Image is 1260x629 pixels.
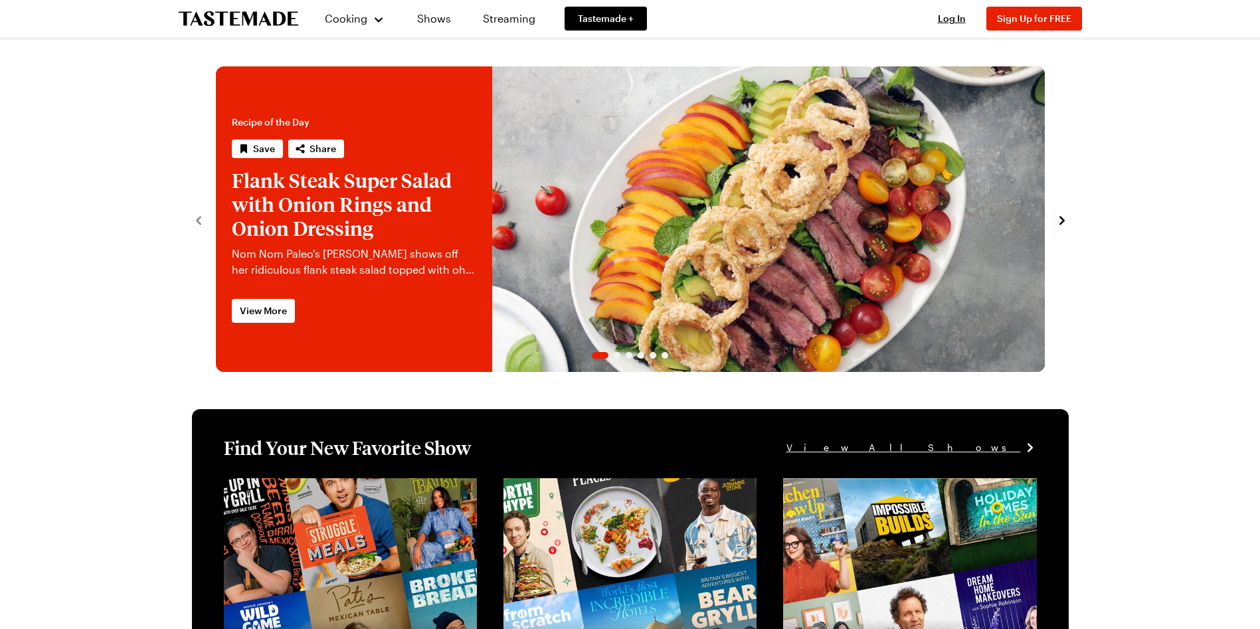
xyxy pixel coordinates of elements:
[614,352,620,359] span: Go to slide 2
[216,66,1045,372] div: 1 / 6
[662,352,668,359] span: Go to slide 6
[1055,211,1069,227] button: navigate to next item
[503,480,685,492] a: View full content for [object Object]
[925,12,978,25] button: Log In
[986,7,1082,31] button: Sign Up for FREE
[650,352,656,359] span: Go to slide 5
[938,13,966,24] span: Log In
[288,139,344,158] button: Share
[224,436,471,460] h1: Find Your New Favorite Show
[565,7,647,31] a: Tastemade +
[786,440,1037,455] a: View All Shows
[325,12,367,25] span: Cooking
[578,12,634,25] span: Tastemade +
[786,440,1021,455] span: View All Shows
[783,480,964,492] a: View full content for [object Object]
[325,3,385,35] button: Cooking
[310,142,336,155] span: Share
[638,352,644,359] span: Go to slide 4
[253,142,275,155] span: Save
[592,352,608,359] span: Go to slide 1
[224,480,405,492] a: View full content for [object Object]
[240,304,287,317] span: View More
[232,139,283,158] button: Save recipe
[232,299,295,323] a: View More
[192,211,205,227] button: navigate to previous item
[179,11,298,27] a: To Tastemade Home Page
[626,352,632,359] span: Go to slide 3
[997,13,1071,24] span: Sign Up for FREE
